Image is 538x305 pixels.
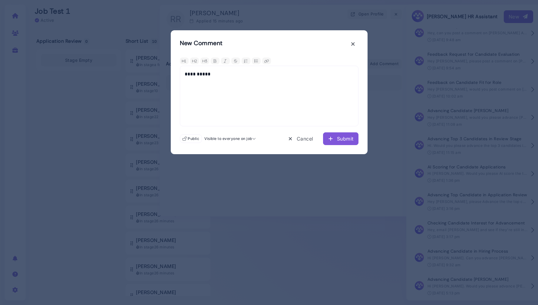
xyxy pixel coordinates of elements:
div: Public [180,134,202,143]
div: Cancel [288,135,313,142]
div: Visible to everyone on job [204,136,252,141]
button: Submit [323,132,358,145]
div: Submit [328,135,354,142]
h2: New Comment [180,39,223,47]
button: Cancel [283,132,318,145]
